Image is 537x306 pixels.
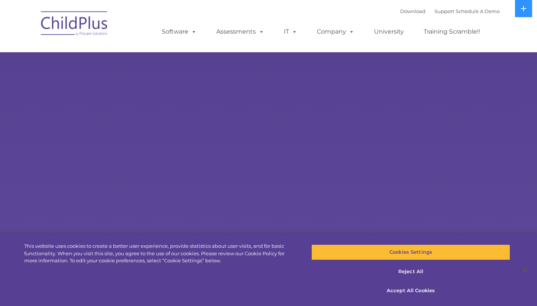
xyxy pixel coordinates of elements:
[517,262,533,278] button: Close
[400,8,500,14] font: |
[154,24,204,39] a: Software
[456,8,500,14] a: Schedule A Demo
[367,24,411,39] a: University
[434,8,454,14] a: Support
[400,8,425,14] a: Download
[311,283,510,299] button: Accept All Cookies
[209,24,271,39] a: Assessments
[311,244,510,260] button: Cookies Settings
[310,24,362,39] a: Company
[24,243,295,265] div: This website uses cookies to create a better user experience, provide statistics about user visit...
[37,6,112,43] img: ChildPlus by Procare Solutions
[276,24,305,39] a: IT
[416,24,487,39] a: Training Scramble!!
[311,264,510,280] button: Reject All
